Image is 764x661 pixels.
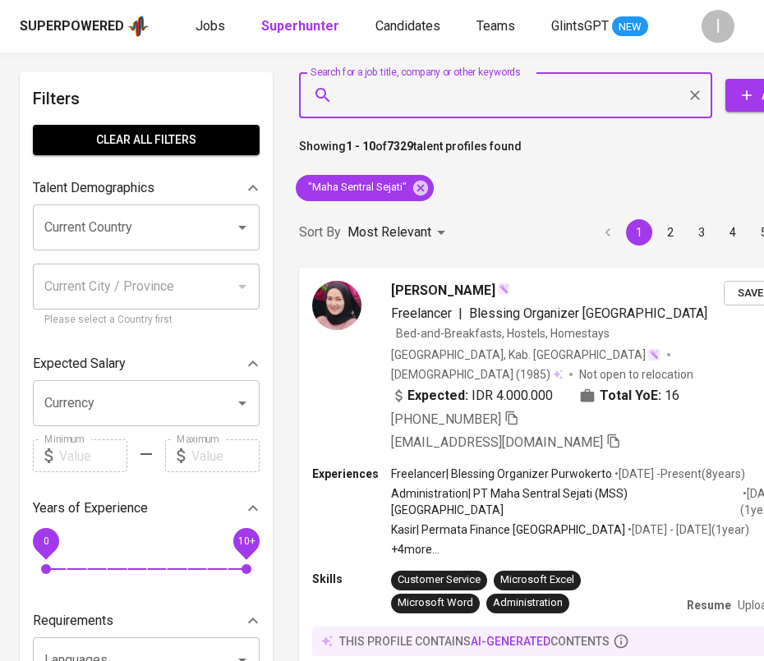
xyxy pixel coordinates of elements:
div: Administration [493,595,563,611]
button: Open [231,392,254,415]
b: 1 - 10 [346,140,375,153]
p: this profile contains contents [339,633,610,650]
a: Superhunter [261,16,343,37]
div: Microsoft Excel [500,572,574,588]
p: Skills [312,571,391,587]
p: Talent Demographics [33,178,154,198]
p: Please select a Country first [44,312,248,328]
img: magic_wand.svg [647,348,660,361]
button: Go to page 3 [688,219,715,246]
input: Value [59,439,127,472]
p: Sort By [299,223,341,242]
span: Blessing Organizer [GEOGRAPHIC_DATA] [469,305,707,321]
p: Freelancer | Blessing Organizer Purwokerto [391,466,612,482]
b: Total YoE: [600,386,661,406]
span: 10+ [237,535,255,547]
span: Candidates [375,18,440,34]
div: Customer Service [398,572,481,588]
p: Experiences [312,466,391,482]
div: [GEOGRAPHIC_DATA], Kab. [GEOGRAPHIC_DATA] [391,347,660,363]
span: Teams [476,18,515,34]
p: Kasir | Permata Finance [GEOGRAPHIC_DATA] [391,521,625,538]
p: Resume [687,597,731,613]
input: Value [191,439,260,472]
div: Expected Salary [33,347,260,380]
div: "Maha Sentral Sejati" [296,175,434,201]
b: 7329 [387,140,413,153]
button: Clear [683,84,706,107]
div: Talent Demographics [33,172,260,204]
div: Microsoft Word [398,595,473,611]
button: Go to page 4 [720,219,746,246]
span: "Maha Sentral Sejati" [296,180,417,195]
p: Showing of talent profiles found [299,138,522,168]
p: Not open to relocation [579,366,693,383]
a: Candidates [375,16,444,37]
p: • [DATE] - Present ( 8 years ) [612,466,745,482]
a: Superpoweredapp logo [20,14,150,39]
div: (1985) [391,366,563,383]
span: [PHONE_NUMBER] [391,411,501,427]
p: • [DATE] - [DATE] ( 1 year ) [625,521,749,538]
span: 0 [43,535,48,547]
span: GlintsGPT [551,18,609,34]
div: Years of Experience [33,492,260,525]
button: Go to page 2 [657,219,683,246]
span: | [458,304,463,324]
button: Clear All filters [33,125,260,155]
img: magic_wand.svg [497,282,510,296]
p: Administration | PT Maha Sentral Sejati (MSS) [GEOGRAPHIC_DATA] [391,485,740,518]
span: Clear All filters [46,130,246,150]
span: Jobs [196,18,225,34]
p: Requirements [33,611,113,631]
div: IDR 4.000.000 [391,386,553,406]
h6: Filters [33,85,260,112]
a: GlintsGPT NEW [551,16,648,37]
div: Superpowered [20,17,124,36]
div: I [702,10,734,43]
a: Teams [476,16,518,37]
span: [DEMOGRAPHIC_DATA] [391,366,516,383]
b: Superhunter [261,18,339,34]
button: Open [231,216,254,239]
span: [PERSON_NAME] [391,281,495,301]
p: Expected Salary [33,354,126,374]
div: Most Relevant [347,218,451,248]
div: Requirements [33,604,260,637]
img: app logo [127,14,150,39]
span: AI-generated [471,635,550,648]
span: NEW [612,19,648,35]
p: Years of Experience [33,498,148,518]
span: Bed-and-Breakfasts, Hostels, Homestays [396,327,610,340]
span: Freelancer [391,305,452,321]
p: Most Relevant [347,223,431,242]
b: Expected: [407,386,468,406]
a: Jobs [196,16,228,37]
span: [EMAIL_ADDRESS][DOMAIN_NAME] [391,434,603,450]
span: 16 [665,386,679,406]
button: page 1 [626,219,652,246]
img: 1c0e7694-35d4-4d49-8c47-5872dac835e1.jpg [312,281,361,330]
